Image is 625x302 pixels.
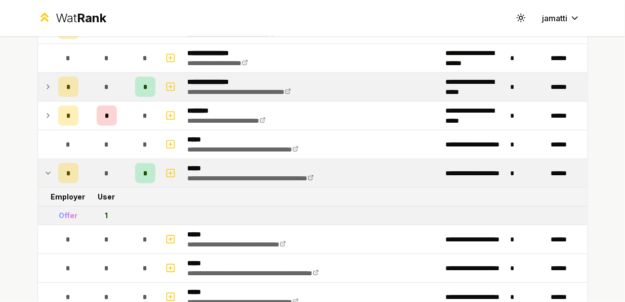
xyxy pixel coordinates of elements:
td: User [82,188,131,206]
td: Employer [54,188,82,206]
div: Wat [56,10,106,26]
button: jamatti [534,9,588,27]
div: 1 [105,211,108,221]
a: WatRank [37,10,107,26]
span: Rank [77,11,106,25]
span: jamatti [543,12,568,24]
div: Offer [59,211,77,221]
